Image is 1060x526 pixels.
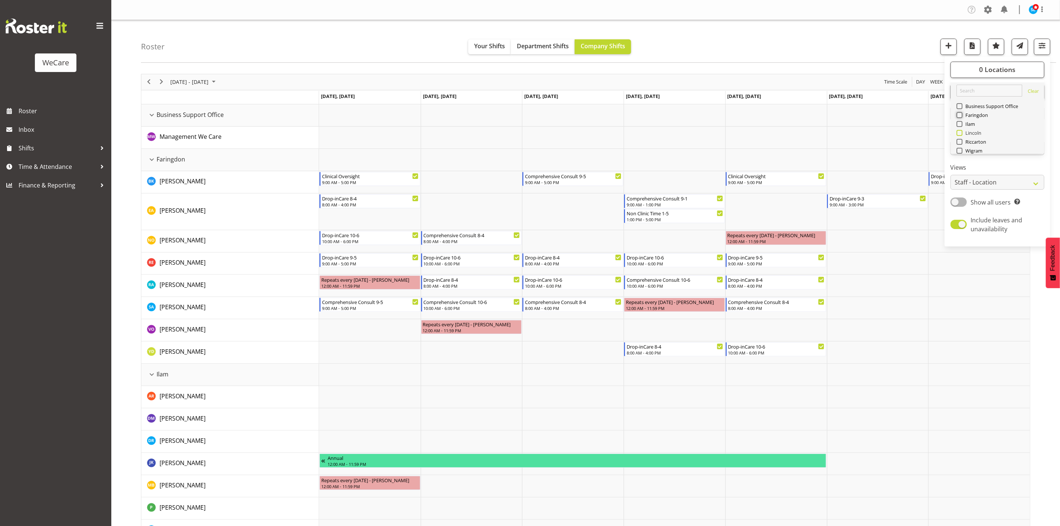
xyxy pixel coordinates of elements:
[1050,245,1056,271] span: Feedback
[19,161,96,172] span: Time & Attendance
[160,280,206,289] a: [PERSON_NAME]
[726,275,827,290] div: Rachna Anderson"s event - Drop-inCare 8-4 Begin From Friday, October 3, 2025 at 8:00:00 AM GMT+13...
[319,172,420,186] div: Brian Ko"s event - Clinical Oversight Begin From Monday, September 29, 2025 at 9:00:00 AM GMT+13:...
[42,57,69,68] div: WeCare
[474,42,505,50] span: Your Shifts
[319,275,420,290] div: Rachna Anderson"s event - Repeats every monday - Rachna Anderson Begin From Monday, September 29,...
[728,305,825,311] div: 8:00 AM - 4:00 PM
[525,254,621,261] div: Drop-inCare 8-4
[141,252,319,275] td: Rachel Els resource
[971,198,1011,206] span: Show all users
[169,77,219,86] button: September 2025
[155,74,168,90] div: next period
[160,206,206,215] span: [PERSON_NAME]
[319,194,420,208] div: Ena Advincula"s event - Drop-inCare 8-4 Begin From Monday, September 29, 2025 at 8:00:00 AM GMT+1...
[141,297,319,319] td: Sarah Abbott resource
[830,202,926,208] div: 9:00 AM - 3:00 PM
[525,172,621,180] div: Comprehensive Consult 9-5
[728,238,825,244] div: 12:00 AM - 11:59 PM
[424,276,520,283] div: Drop-inCare 8-4
[322,305,419,311] div: 9:00 AM - 5:00 PM
[6,19,67,33] img: Rosterit website logo
[423,93,457,99] span: [DATE], [DATE]
[964,39,981,55] button: Download a PDF of the roster according to the set date range.
[141,127,319,149] td: Management We Care resource
[829,93,863,99] span: [DATE], [DATE]
[160,133,221,141] span: Management We Care
[421,320,522,334] div: Victoria Oberzil"s event - Repeats every tuesday - Victoria Oberzil Begin From Tuesday, September...
[424,298,520,306] div: Comprehensive Consult 10-6
[929,77,944,86] button: Timeline Week
[627,202,723,208] div: 9:00 AM - 1:00 PM
[962,112,988,118] span: Faringdon
[962,103,1018,109] span: Business Support Office
[522,298,623,312] div: Sarah Abbott"s event - Comprehensive Consult 8-4 Begin From Wednesday, October 1, 2025 at 8:00:00...
[319,454,826,468] div: John Ko"s event - Annual Begin From Thursday, September 25, 2025 at 12:00:00 AM GMT+12:00 Ends At...
[624,253,725,267] div: Rachel Els"s event - Drop-inCare 10-6 Begin From Thursday, October 2, 2025 at 10:00:00 AM GMT+13:...
[321,483,419,489] div: 12:00 AM - 11:59 PM
[626,298,723,306] div: Repeats every [DATE] - [PERSON_NAME]
[522,172,623,186] div: Brian Ko"s event - Comprehensive Consult 9-5 Begin From Wednesday, October 1, 2025 at 9:00:00 AM ...
[522,253,623,267] div: Rachel Els"s event - Drop-inCare 8-4 Begin From Wednesday, October 1, 2025 at 8:00:00 AM GMT+13:0...
[726,342,827,356] div: Yvonne Denny"s event - Drop-inCare 10-6 Begin From Friday, October 3, 2025 at 10:00:00 AM GMT+13:...
[321,476,419,484] div: Repeats every [DATE] - [PERSON_NAME]
[728,231,825,239] div: Repeats every [DATE] - [PERSON_NAME]
[423,320,520,328] div: Repeats every [DATE] - [PERSON_NAME]
[624,209,725,223] div: Ena Advincula"s event - Non Clinic Time 1-5 Begin From Thursday, October 2, 2025 at 1:00:00 PM GM...
[141,193,319,230] td: Ena Advincula resource
[321,283,419,289] div: 12:00 AM - 11:59 PM
[624,298,725,312] div: Sarah Abbott"s event - Repeats every thursday - Sarah Abbott Begin From Thursday, October 2, 2025...
[160,236,206,245] a: [PERSON_NAME]
[988,39,1004,55] button: Highlight an important date within the roster.
[319,231,420,245] div: Natasha Ottley"s event - Drop-inCare 10-6 Begin From Monday, September 29, 2025 at 10:00:00 AM GM...
[141,453,319,475] td: John Ko resource
[627,209,723,217] div: Non Clinic Time 1-5
[141,408,319,431] td: Deepti Mahajan resource
[941,39,957,55] button: Add a new shift
[424,231,520,239] div: Comprehensive Consult 8-4
[160,392,206,400] span: [PERSON_NAME]
[1012,39,1028,55] button: Send a list of all shifts for the selected filtered period to all rostered employees.
[19,180,96,191] span: Finance & Reporting
[142,74,155,90] div: previous period
[160,258,206,267] a: [PERSON_NAME]
[624,342,725,356] div: Yvonne Denny"s event - Drop-inCare 8-4 Begin From Thursday, October 2, 2025 at 8:00:00 AM GMT+13:...
[319,298,420,312] div: Sarah Abbott"s event - Comprehensive Consult 9-5 Begin From Monday, September 29, 2025 at 9:00:00...
[157,370,168,379] span: Ilam
[728,179,825,185] div: 9:00 AM - 5:00 PM
[626,305,723,311] div: 12:00 AM - 11:59 PM
[160,325,206,334] a: [PERSON_NAME]
[160,503,206,512] span: [PERSON_NAME]
[322,202,419,208] div: 8:00 AM - 4:00 PM
[322,195,419,202] div: Drop-inCare 8-4
[424,305,520,311] div: 10:00 AM - 6:00 PM
[319,476,420,490] div: Matthew Brewer"s event - Repeats every monday - Matthew Brewer Begin From Monday, September 29, 2...
[525,261,621,267] div: 8:00 AM - 4:00 PM
[728,283,825,289] div: 8:00 AM - 4:00 PM
[141,149,319,171] td: Faringdon resource
[160,503,206,512] a: [PERSON_NAME]
[160,437,206,445] span: [PERSON_NAME]
[726,172,827,186] div: Brian Ko"s event - Clinical Oversight Begin From Friday, October 3, 2025 at 9:00:00 AM GMT+13:00 ...
[160,177,206,186] a: [PERSON_NAME]
[322,179,419,185] div: 9:00 AM - 5:00 PM
[141,275,319,297] td: Rachna Anderson resource
[157,77,167,86] button: Next
[956,85,1022,97] input: Search
[141,386,319,408] td: Andrea Ramirez resource
[525,283,621,289] div: 10:00 AM - 6:00 PM
[424,254,520,261] div: Drop-inCare 10-6
[421,253,522,267] div: Rachel Els"s event - Drop-inCare 10-6 Begin From Tuesday, September 30, 2025 at 10:00:00 AM GMT+1...
[424,283,520,289] div: 8:00 AM - 4:00 PM
[160,347,206,356] a: [PERSON_NAME]
[322,231,419,239] div: Drop-inCare 10-6
[321,93,355,99] span: [DATE], [DATE]
[962,148,983,154] span: Wigram
[170,77,209,86] span: [DATE] - [DATE]
[971,216,1023,233] span: Include leaves and unavailability
[1034,39,1050,55] button: Filter Shifts
[929,172,1030,186] div: Brian Ko"s event - Drop-inCare 9-3 Begin From Sunday, October 5, 2025 at 9:00:00 AM GMT+13:00 End...
[160,414,206,423] a: [PERSON_NAME]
